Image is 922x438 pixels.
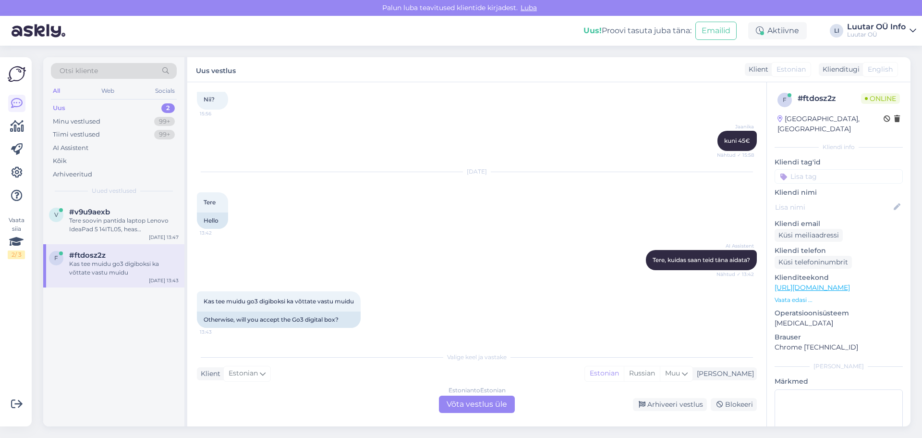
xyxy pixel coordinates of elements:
p: Klienditeekond [775,273,903,283]
span: #v9u9aexb [69,208,110,216]
p: Kliendi tag'id [775,157,903,167]
div: Hello [197,213,228,229]
span: kuni 45€ [724,137,750,144]
div: LI [830,24,843,38]
span: Tere, kuidas saan teid täna aidata? [653,256,750,263]
div: [PERSON_NAME] [693,369,754,379]
div: AI Assistent [53,143,88,153]
div: Estonian to Estonian [449,386,506,395]
div: Arhiveeritud [53,170,92,179]
span: Estonian [776,64,806,75]
div: [DATE] 13:43 [149,277,179,284]
span: f [54,254,58,262]
div: Võta vestlus üle [439,396,515,413]
div: Tiimi vestlused [53,130,100,139]
p: Operatsioonisüsteem [775,308,903,318]
div: Klient [745,64,768,75]
div: Valige keel ja vastake [197,353,757,362]
div: Blokeeri [711,398,757,411]
div: Luutar OÜ [847,31,906,38]
p: Chrome [TECHNICAL_ID] [775,342,903,352]
div: All [51,85,62,97]
div: 2 / 3 [8,250,25,259]
div: 2 [161,103,175,113]
a: [URL][DOMAIN_NAME] [775,283,850,292]
span: Nii? [204,96,215,103]
span: 13:42 [200,229,236,237]
span: #ftdosz2z [69,251,106,260]
span: Otsi kliente [60,66,98,76]
span: Uued vestlused [92,187,136,195]
span: Jaanika [718,123,754,130]
div: 99+ [154,130,175,139]
span: Luba [518,3,540,12]
div: Küsi telefoninumbrit [775,256,852,269]
div: Klient [197,369,220,379]
div: Minu vestlused [53,117,100,126]
span: English [868,64,893,75]
div: Klienditugi [819,64,860,75]
span: Nähtud ✓ 13:42 [716,271,754,278]
div: Russian [624,366,660,381]
div: Kliendi info [775,143,903,151]
div: Socials [153,85,177,97]
span: v [54,211,58,218]
input: Lisa tag [775,169,903,184]
div: Küsi meiliaadressi [775,229,843,242]
div: Luutar OÜ Info [847,23,906,31]
p: Kliendi email [775,219,903,229]
div: 99+ [154,117,175,126]
span: 15:56 [200,110,236,117]
a: Luutar OÜ InfoLuutar OÜ [847,23,916,38]
div: # ftdosz2z [798,93,861,104]
span: 13:43 [200,328,236,336]
div: [DATE] 13:47 [149,234,179,241]
div: Tere soovin pantida laptop Lenovo IdeaPad 5 14ITL05, heas seisukorras.Kaasas laadija,[PERSON_NAME... [69,216,179,234]
input: Lisa nimi [775,202,892,213]
span: f [783,96,787,103]
div: Web [99,85,116,97]
label: Uus vestlus [196,63,236,76]
p: Vaata edasi ... [775,296,903,304]
p: Kliendi telefon [775,246,903,256]
span: Estonian [229,368,258,379]
div: Otherwise, will you accept the Go3 digital box? [197,312,361,328]
div: [GEOGRAPHIC_DATA], [GEOGRAPHIC_DATA] [777,114,884,134]
span: Kas tee muidu go3 digiboksi ka võttate vastu muidu [204,298,354,305]
img: Askly Logo [8,65,26,83]
div: Proovi tasuta juba täna: [583,25,691,37]
p: Kliendi nimi [775,188,903,198]
div: Kas tee muidu go3 digiboksi ka võttate vastu muidu [69,260,179,277]
div: Estonian [585,366,624,381]
div: Uus [53,103,65,113]
span: Nähtud ✓ 15:58 [717,151,754,159]
div: [PERSON_NAME] [775,362,903,371]
div: Arhiveeri vestlus [633,398,707,411]
span: Muu [665,369,680,377]
p: Märkmed [775,376,903,387]
div: Aktiivne [748,22,807,39]
span: AI Assistent [718,242,754,250]
button: Emailid [695,22,737,40]
b: Uus! [583,26,602,35]
p: [MEDICAL_DATA] [775,318,903,328]
div: Kõik [53,156,67,166]
p: Brauser [775,332,903,342]
div: Vaata siia [8,216,25,259]
span: Tere [204,199,216,206]
div: [DATE] [197,167,757,176]
span: Online [861,93,900,104]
